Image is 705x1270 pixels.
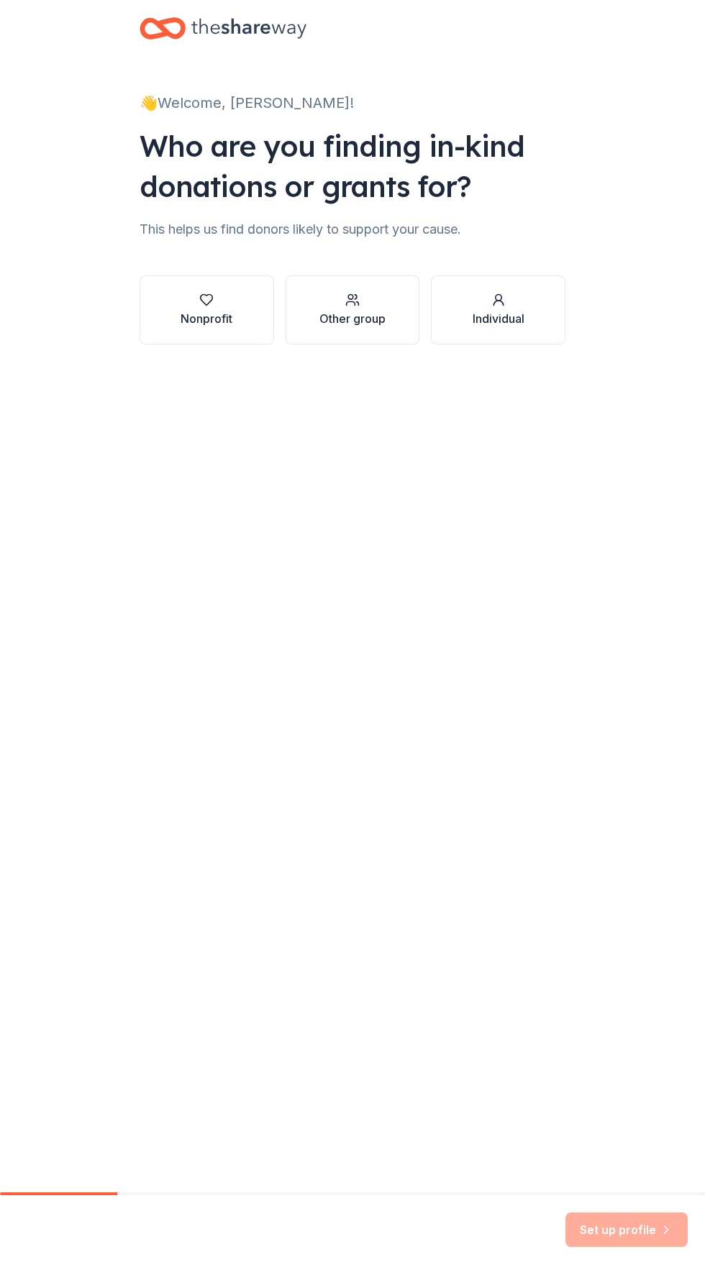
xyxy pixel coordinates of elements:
[181,310,232,327] div: Nonprofit
[286,275,420,344] button: Other group
[140,275,274,344] button: Nonprofit
[473,310,524,327] div: Individual
[431,275,565,344] button: Individual
[319,310,386,327] div: Other group
[140,126,565,206] div: Who are you finding in-kind donations or grants for?
[140,218,565,241] div: This helps us find donors likely to support your cause.
[140,91,565,114] div: 👋 Welcome, [PERSON_NAME]!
